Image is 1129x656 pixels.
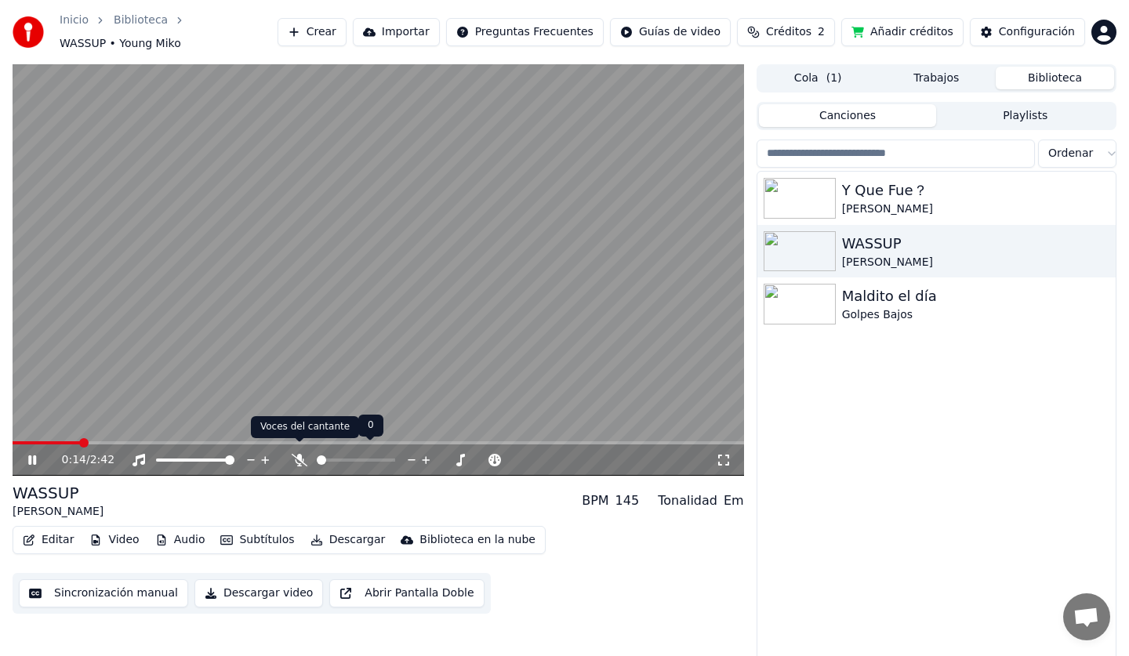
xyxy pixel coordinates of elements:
div: [PERSON_NAME] [842,201,1109,217]
span: ( 1 ) [826,71,842,86]
span: 0:14 [62,452,86,468]
img: youka [13,16,44,48]
div: Em [724,491,744,510]
a: Inicio [60,13,89,28]
button: Biblioteca [996,67,1114,89]
div: Y Que Fue？ [842,179,1109,201]
span: WASSUP • Young Miko [60,36,181,52]
button: Añadir créditos [841,18,964,46]
div: [PERSON_NAME] [13,504,103,520]
button: Abrir Pantalla Doble [329,579,484,607]
div: 0 [358,415,383,437]
button: Trabajos [877,67,996,89]
button: Editar [16,529,80,551]
button: Descargar video [194,579,323,607]
button: Sincronización manual [19,579,188,607]
div: / [62,452,100,468]
div: Voces del cantante [251,416,359,438]
div: [PERSON_NAME] [842,255,1109,270]
div: Golpes Bajos [842,307,1109,323]
button: Crear [278,18,347,46]
button: Créditos2 [737,18,835,46]
button: Cola [759,67,877,89]
span: Ordenar [1048,146,1093,161]
div: Biblioteca en la nube [419,532,535,548]
button: Descargar [304,529,392,551]
div: WASSUP [842,233,1109,255]
div: Maldito el día [842,285,1109,307]
a: Biblioteca [114,13,168,28]
button: Guías de video [610,18,731,46]
div: Tonalidad [658,491,717,510]
div: WASSUP [13,482,103,504]
button: Preguntas Frecuentes [446,18,604,46]
button: Configuración [970,18,1085,46]
span: Créditos [766,24,811,40]
button: Subtítulos [214,529,300,551]
button: Canciones [759,104,937,127]
div: Chat abierto [1063,593,1110,640]
div: BPM [582,491,608,510]
span: 2 [818,24,825,40]
div: Configuración [999,24,1075,40]
div: 145 [615,491,640,510]
button: Video [83,529,145,551]
button: Audio [149,529,212,551]
span: 2:42 [90,452,114,468]
button: Playlists [936,104,1114,127]
nav: breadcrumb [60,13,278,52]
button: Importar [353,18,440,46]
